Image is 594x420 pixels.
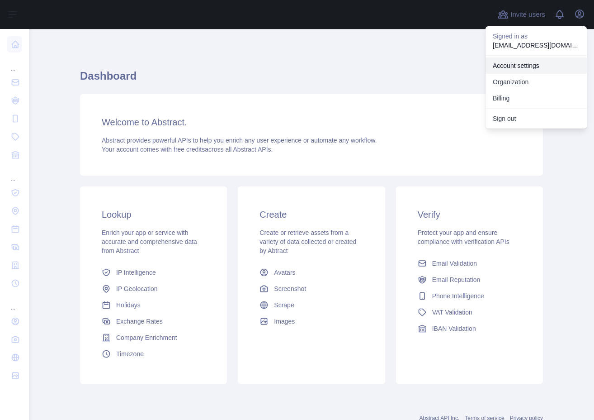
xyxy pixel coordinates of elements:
[418,208,521,221] h3: Verify
[414,255,525,272] a: Email Validation
[414,272,525,288] a: Email Reputation
[256,264,367,281] a: Avatars
[7,293,22,311] div: ...
[102,116,521,129] h3: Welcome to Abstract.
[486,90,587,106] button: Billing
[414,320,525,337] a: IBAN Validation
[256,313,367,329] a: Images
[116,317,163,326] span: Exchange Rates
[414,288,525,304] a: Phone Intelligence
[486,74,587,90] a: Organization
[80,69,543,91] h1: Dashboard
[116,333,177,342] span: Company Enrichment
[432,259,477,268] span: Email Validation
[116,284,158,293] span: IP Geolocation
[259,208,363,221] h3: Create
[98,297,209,313] a: Holidays
[7,54,22,72] div: ...
[486,57,587,74] a: Account settings
[274,268,295,277] span: Avatars
[98,313,209,329] a: Exchange Rates
[116,268,156,277] span: IP Intelligence
[98,264,209,281] a: IP Intelligence
[98,281,209,297] a: IP Geolocation
[418,229,509,245] span: Protect your app and ensure compliance with verification APIs
[274,317,295,326] span: Images
[102,146,273,153] span: Your account comes with across all Abstract APIs.
[432,275,481,284] span: Email Reputation
[486,110,587,127] button: Sign out
[510,10,545,20] span: Invite users
[256,281,367,297] a: Screenshot
[274,284,306,293] span: Screenshot
[116,349,144,358] span: Timezone
[98,346,209,362] a: Timezone
[116,301,141,310] span: Holidays
[493,41,580,50] p: [EMAIL_ADDRESS][DOMAIN_NAME]
[102,208,205,221] h3: Lookup
[256,297,367,313] a: Scrape
[174,146,205,153] span: free credits
[432,324,476,333] span: IBAN Validation
[496,7,547,22] button: Invite users
[102,137,377,144] span: Abstract provides powerful APIs to help you enrich any user experience or automate any workflow.
[98,329,209,346] a: Company Enrichment
[432,291,484,301] span: Phone Intelligence
[102,229,197,254] span: Enrich your app or service with accurate and comprehensive data from Abstract
[274,301,294,310] span: Scrape
[493,32,580,41] p: Signed in as
[414,304,525,320] a: VAT Validation
[259,229,356,254] span: Create or retrieve assets from a variety of data collected or created by Abtract
[432,308,472,317] span: VAT Validation
[7,165,22,183] div: ...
